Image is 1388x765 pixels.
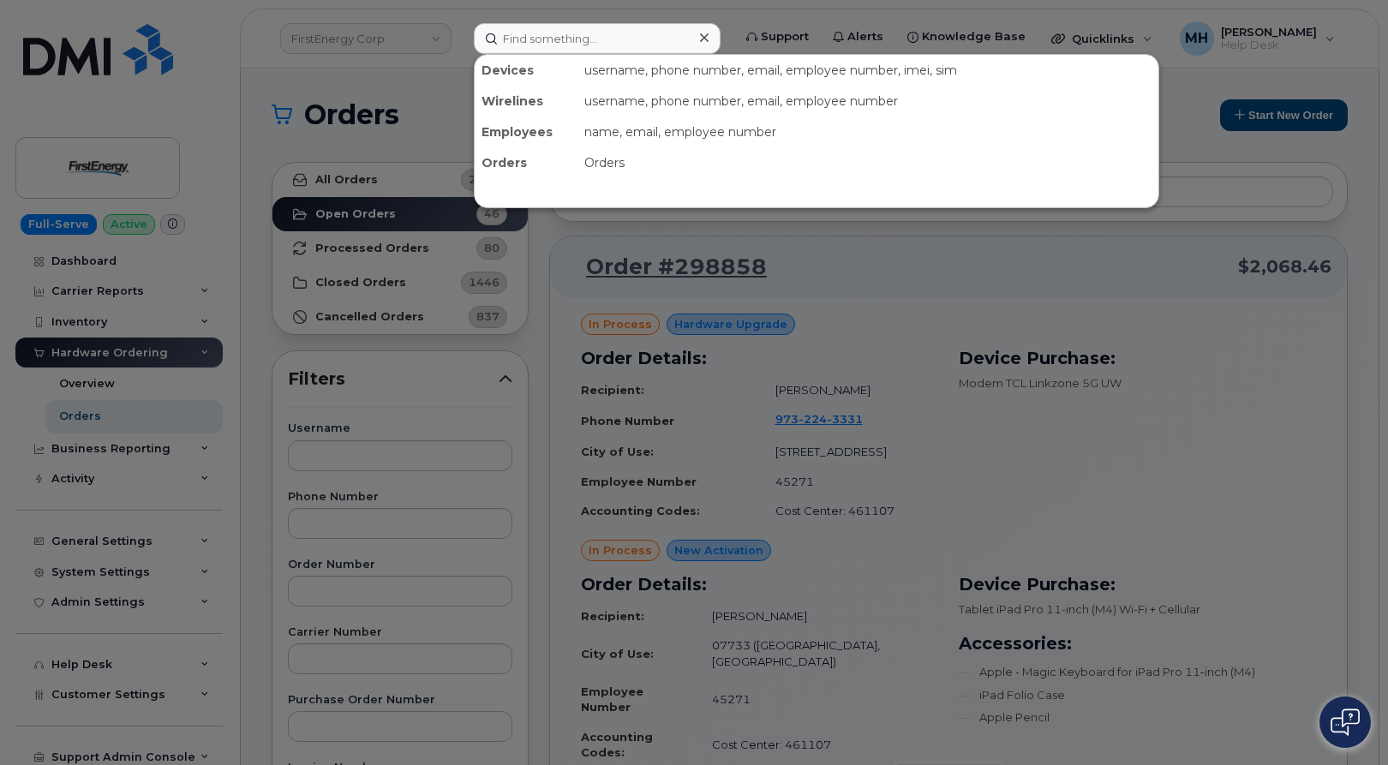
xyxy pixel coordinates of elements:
[475,147,577,178] div: Orders
[577,147,1158,178] div: Orders
[475,86,577,117] div: Wirelines
[1331,708,1360,736] img: Open chat
[475,55,577,86] div: Devices
[475,117,577,147] div: Employees
[577,55,1158,86] div: username, phone number, email, employee number, imei, sim
[577,117,1158,147] div: name, email, employee number
[577,86,1158,117] div: username, phone number, email, employee number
